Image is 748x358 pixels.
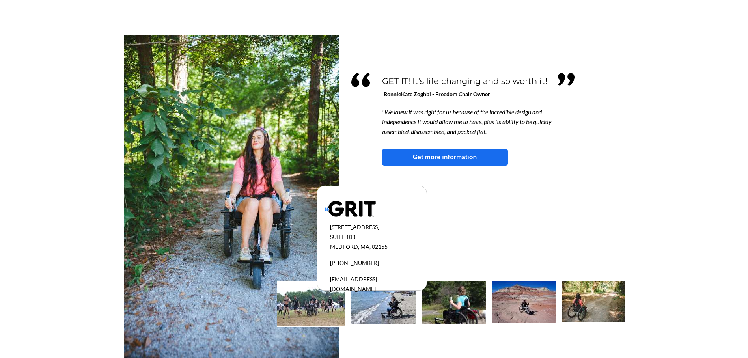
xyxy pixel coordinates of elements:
span: BonnieKate Zoghbi - Freedom Chair Owner [384,91,490,97]
a: Get more information [382,149,508,166]
span: [PHONE_NUMBER] [330,259,379,266]
span: MEDFORD, MA, 02155 [330,243,388,250]
span: [STREET_ADDRESS] [330,224,379,230]
span: "We knew it was right for us because of the incredible design and independence it would allow me ... [382,108,552,135]
span: [EMAIL_ADDRESS][DOMAIN_NAME] [330,276,377,292]
span: GET IT! It's life changing and so worth it! [382,76,547,86]
strong: Get more information [413,154,477,160]
input: Get more information [28,190,96,205]
span: SUITE 103 [330,233,355,240]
